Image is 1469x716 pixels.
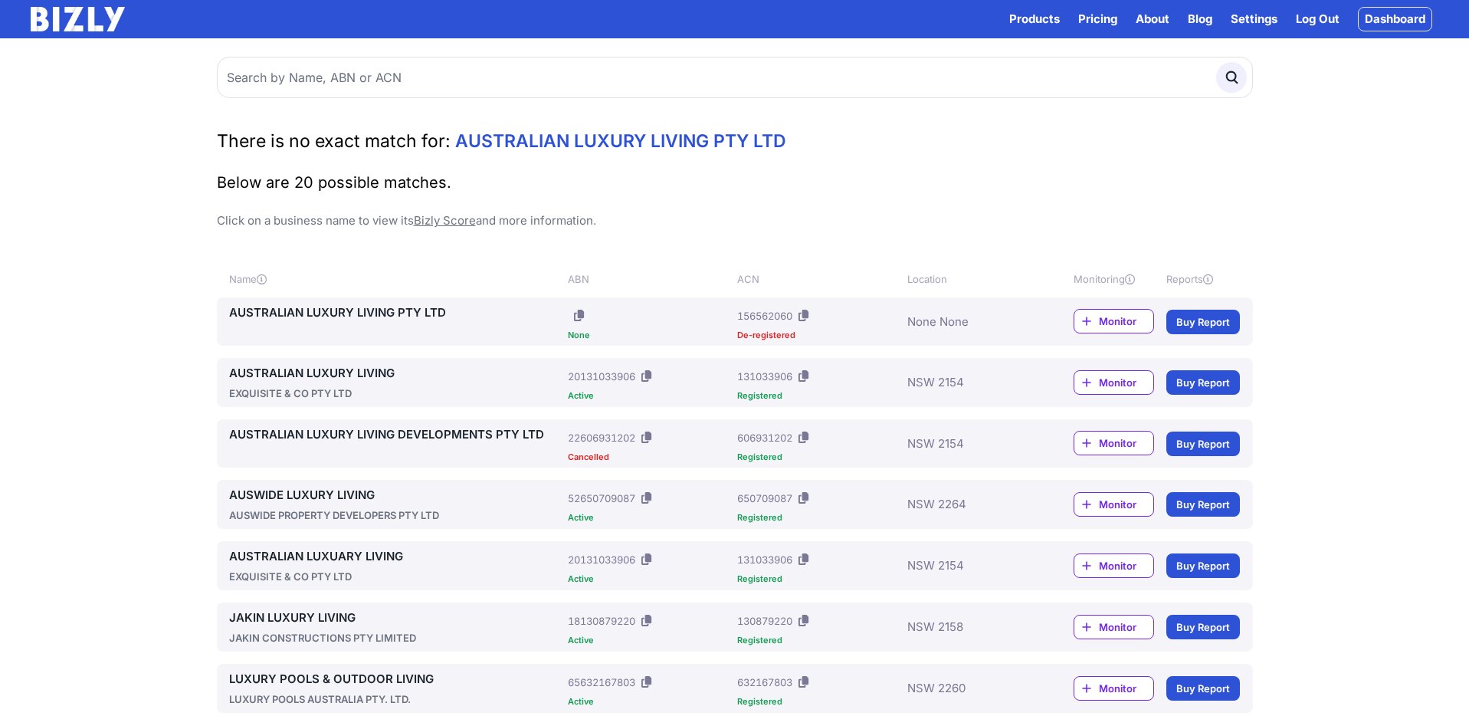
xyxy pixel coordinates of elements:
[568,491,635,506] div: 52650709087
[1074,492,1154,517] a: Monitor
[1136,10,1169,28] a: About
[568,636,731,645] div: Active
[737,514,900,522] div: Registered
[568,514,731,522] div: Active
[907,271,1028,287] div: Location
[737,369,792,384] div: 131033906
[1074,615,1154,639] a: Monitor
[737,430,792,445] div: 606931202
[1296,10,1339,28] a: Log Out
[737,613,792,629] div: 130879220
[907,425,1028,461] div: NSW 2154
[1231,10,1277,28] a: Settings
[737,453,900,461] div: Registered
[568,698,731,706] div: Active
[568,271,731,287] div: ABN
[1074,271,1154,287] div: Monitoring
[229,547,562,566] a: AUSTRALIAN LUXUARY LIVING
[414,213,476,228] a: Bizly Score
[907,609,1028,645] div: NSW 2158
[737,491,792,506] div: 650709087
[217,57,1253,98] input: Search by Name, ABN or ACN
[737,552,792,567] div: 131033906
[1099,435,1153,451] span: Monitor
[568,453,731,461] div: Cancelled
[737,331,900,340] div: De-registered
[1074,309,1154,333] a: Monitor
[907,547,1028,584] div: NSW 2154
[568,552,635,567] div: 20131033906
[737,636,900,645] div: Registered
[907,364,1028,401] div: NSW 2154
[1099,681,1153,696] span: Monitor
[229,486,562,504] a: AUSWIDE LUXURY LIVING
[1074,676,1154,701] a: Monitor
[568,613,635,629] div: 18130879220
[737,392,900,400] div: Registered
[229,609,562,627] a: JAKIN LUXURY LIVING
[568,430,635,445] div: 22606931202
[737,675,792,690] div: 632167803
[217,212,1253,230] p: Click on a business name to view its and more information.
[568,575,731,583] div: Active
[737,271,900,287] div: ACN
[229,425,562,444] a: AUSTRALIAN LUXURY LIVING DEVELOPMENTS PTY LTD
[1166,615,1240,639] a: Buy Report
[229,630,562,645] div: JAKIN CONSTRUCTIONS PTY LIMITED
[737,575,900,583] div: Registered
[1188,10,1212,28] a: Blog
[737,308,792,324] div: 156562060
[229,507,562,523] div: AUSWIDE PROPERTY DEVELOPERS PTY LTD
[1166,370,1240,395] a: Buy Report
[1166,492,1240,517] a: Buy Report
[1166,271,1240,287] div: Reports
[1009,10,1060,28] button: Products
[217,130,451,152] span: There is no exact match for:
[1099,314,1153,329] span: Monitor
[1078,10,1117,28] a: Pricing
[1099,619,1153,635] span: Monitor
[568,331,731,340] div: None
[1074,553,1154,578] a: Monitor
[1166,310,1240,334] a: Buy Report
[1099,558,1153,573] span: Monitor
[568,675,635,690] div: 65632167803
[907,486,1028,523] div: NSW 2264
[1099,497,1153,512] span: Monitor
[229,691,562,707] div: LUXURY POOLS AUSTRALIA PTY. LTD.
[217,173,451,192] span: Below are 20 possible matches.
[229,271,562,287] div: Name
[455,130,786,152] span: AUSTRALIAN LUXURY LIVING PTY LTD
[907,670,1028,707] div: NSW 2260
[568,392,731,400] div: Active
[568,369,635,384] div: 20131033906
[1358,7,1432,31] a: Dashboard
[907,304,1028,340] div: None None
[229,304,562,322] a: AUSTRALIAN LUXURY LIVING PTY LTD
[737,698,900,706] div: Registered
[1099,375,1153,390] span: Monitor
[229,569,562,584] div: EXQUISITE & CO PTY LTD
[229,364,562,383] a: AUSTRALIAN LUXURY LIVING
[1074,370,1154,395] a: Monitor
[1074,431,1154,455] a: Monitor
[1166,553,1240,578] a: Buy Report
[229,386,562,401] div: EXQUISITE & CO PTY LTD
[1166,676,1240,701] a: Buy Report
[1166,432,1240,456] a: Buy Report
[229,670,562,688] a: LUXURY POOLS & OUTDOOR LIVING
